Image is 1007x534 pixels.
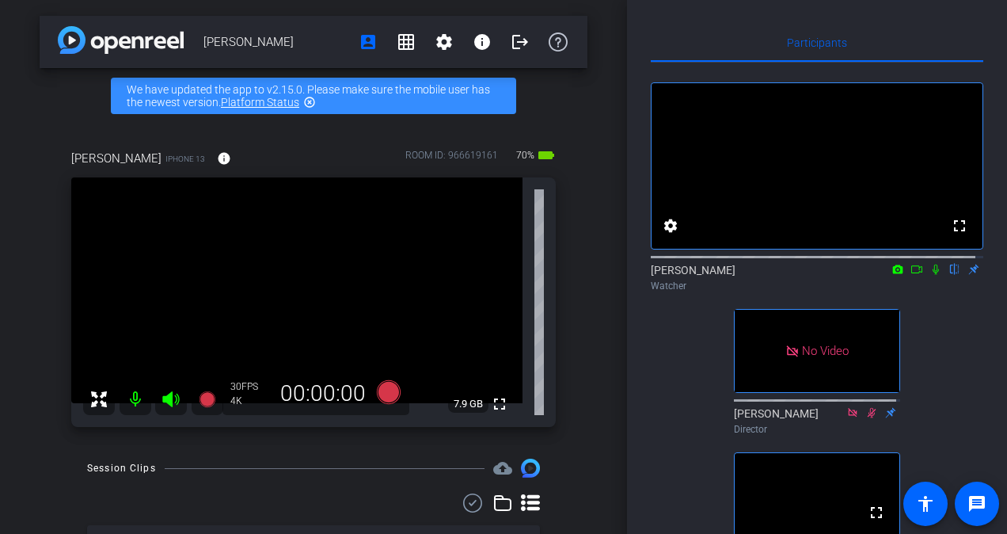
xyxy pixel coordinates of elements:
[537,146,556,165] mat-icon: battery_std
[493,459,512,478] span: Destinations for your clips
[490,395,509,414] mat-icon: fullscreen
[270,380,376,407] div: 00:00:00
[230,395,270,407] div: 4K
[493,459,512,478] mat-icon: cloud_upload
[734,422,900,437] div: Director
[661,216,680,235] mat-icon: settings
[87,460,156,476] div: Session Clips
[945,261,964,276] mat-icon: flip
[111,78,516,114] div: We have updated the app to v2.15.0. Please make sure the mobile user has the newest version.
[71,150,161,167] span: [PERSON_NAME]
[651,262,983,293] div: [PERSON_NAME]
[165,153,205,165] span: iPhone 13
[203,26,349,58] span: [PERSON_NAME]
[58,26,184,54] img: app-logo
[916,494,935,513] mat-icon: accessibility
[734,406,900,437] div: [PERSON_NAME]
[217,151,231,166] mat-icon: info
[521,459,540,478] img: Session clips
[397,32,416,51] mat-icon: grid_on
[651,279,983,293] div: Watcher
[950,216,969,235] mat-icon: fullscreen
[448,395,488,414] span: 7.9 GB
[867,503,886,522] mat-icon: fullscreen
[230,380,270,393] div: 30
[802,344,849,358] span: No Video
[435,32,454,51] mat-icon: settings
[787,37,847,48] span: Participants
[241,381,258,392] span: FPS
[303,96,316,109] mat-icon: highlight_off
[511,32,530,51] mat-icon: logout
[405,148,498,171] div: ROOM ID: 966619161
[967,494,986,513] mat-icon: message
[514,143,537,168] span: 70%
[473,32,492,51] mat-icon: info
[359,32,378,51] mat-icon: account_box
[221,96,299,109] a: Platform Status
